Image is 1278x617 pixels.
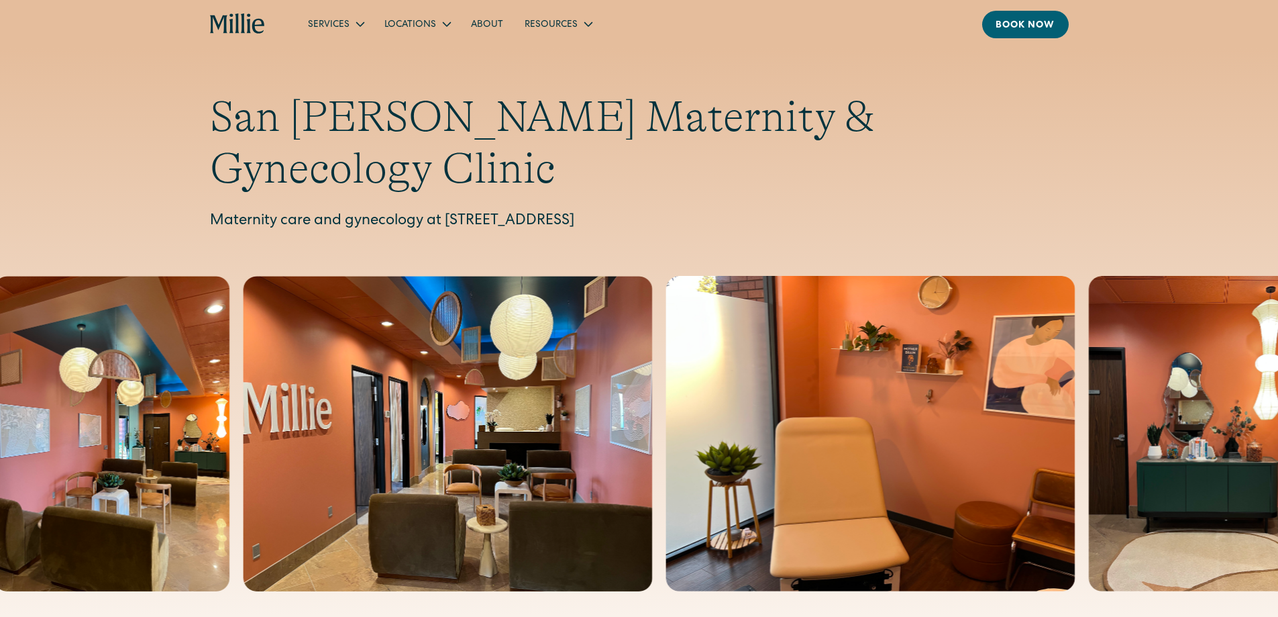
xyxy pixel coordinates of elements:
[525,18,578,32] div: Resources
[308,18,350,32] div: Services
[297,13,374,35] div: Services
[514,13,602,35] div: Resources
[996,19,1055,33] div: Book now
[374,13,460,35] div: Locations
[460,13,514,35] a: About
[982,11,1069,38] a: Book now
[210,91,1069,195] h1: San [PERSON_NAME] Maternity & Gynecology Clinic
[384,18,436,32] div: Locations
[210,13,266,35] a: home
[210,211,1069,233] p: Maternity care and gynecology at [STREET_ADDRESS]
